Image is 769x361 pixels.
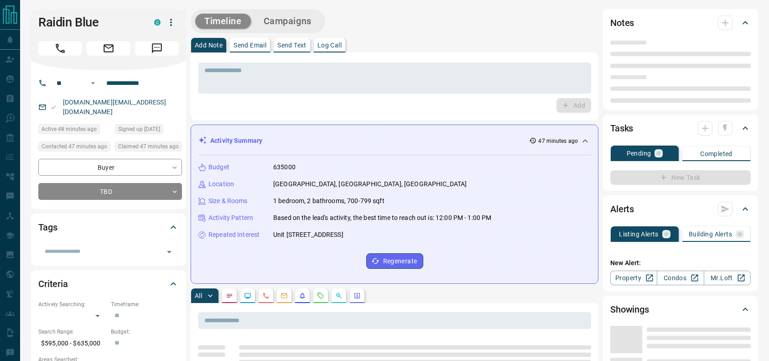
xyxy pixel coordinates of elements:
[195,14,251,29] button: Timeline
[262,292,270,299] svg: Calls
[226,292,233,299] svg: Notes
[244,292,251,299] svg: Lead Browsing Activity
[610,271,657,285] a: Property
[38,277,68,291] h2: Criteria
[255,14,321,29] button: Campaigns
[317,42,342,48] p: Log Call
[208,179,234,189] p: Location
[208,213,253,223] p: Activity Pattern
[335,292,343,299] svg: Opportunities
[208,162,229,172] p: Budget
[610,198,751,220] div: Alerts
[118,125,160,134] span: Signed up [DATE]
[273,230,343,240] p: Unit [STREET_ADDRESS]
[317,292,324,299] svg: Requests
[195,293,202,299] p: All
[208,230,260,240] p: Repeated Interest
[38,183,182,200] div: TBD
[657,271,704,285] a: Condos
[135,41,179,56] span: Message
[115,124,182,137] div: Sat Apr 15 2023
[610,202,634,216] h2: Alerts
[111,300,179,309] p: Timeframe:
[87,41,130,56] span: Email
[353,292,361,299] svg: Agent Actions
[38,159,182,176] div: Buyer
[700,151,733,157] p: Completed
[88,78,99,89] button: Open
[689,231,732,237] p: Building Alerts
[38,300,106,309] p: Actively Searching:
[38,15,140,30] h1: Raidin Blue
[273,179,467,189] p: [GEOGRAPHIC_DATA], [GEOGRAPHIC_DATA], [GEOGRAPHIC_DATA]
[38,273,179,295] div: Criteria
[111,328,179,336] p: Budget:
[42,142,107,151] span: Contacted 47 minutes ago
[610,12,751,34] div: Notes
[154,19,161,26] div: condos.ca
[610,121,633,136] h2: Tasks
[50,104,57,110] svg: Email Valid
[619,231,659,237] p: Listing Alerts
[210,136,262,146] p: Activity Summary
[610,302,649,317] h2: Showings
[163,246,176,258] button: Open
[610,258,751,268] p: New Alert:
[277,42,307,48] p: Send Text
[366,253,423,269] button: Regenerate
[273,162,296,172] p: 635000
[38,141,110,154] div: Thu Aug 14 2025
[38,41,82,56] span: Call
[38,220,57,235] h2: Tags
[610,298,751,320] div: Showings
[234,42,266,48] p: Send Email
[38,328,106,336] p: Search Range:
[198,132,591,149] div: Activity Summary47 minutes ago
[38,336,106,351] p: $595,000 - $635,000
[627,150,651,157] p: Pending
[42,125,97,134] span: Active 48 minutes ago
[38,124,110,137] div: Thu Aug 14 2025
[118,142,179,151] span: Claimed 47 minutes ago
[63,99,166,115] a: [DOMAIN_NAME][EMAIL_ADDRESS][DOMAIN_NAME]
[281,292,288,299] svg: Emails
[610,16,634,30] h2: Notes
[115,141,182,154] div: Thu Aug 14 2025
[38,216,179,238] div: Tags
[273,196,384,206] p: 1 bedroom, 2 bathrooms, 700-799 sqft
[704,271,751,285] a: Mr.Loft
[273,213,491,223] p: Based on the lead's activity, the best time to reach out is: 12:00 PM - 1:00 PM
[538,137,578,145] p: 47 minutes ago
[299,292,306,299] svg: Listing Alerts
[208,196,248,206] p: Size & Rooms
[610,117,751,139] div: Tasks
[195,42,223,48] p: Add Note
